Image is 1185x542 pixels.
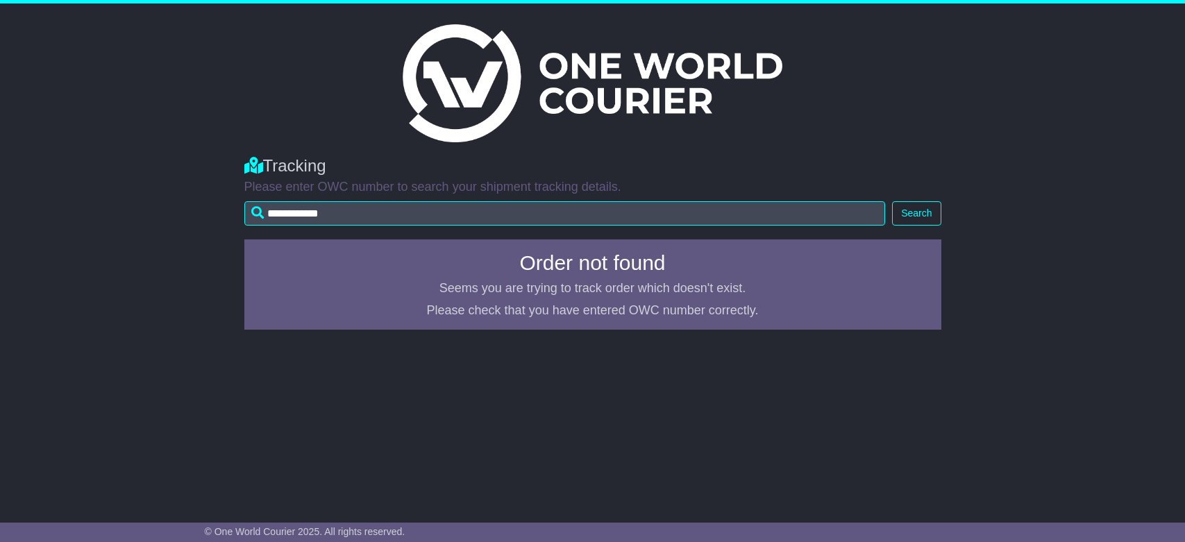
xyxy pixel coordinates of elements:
p: Please enter OWC number to search your shipment tracking details. [244,180,941,195]
img: Light [403,24,782,142]
button: Search [892,201,941,226]
span: © One World Courier 2025. All rights reserved. [205,526,405,537]
p: Seems you are trying to track order which doesn't exist. [253,281,933,296]
p: Please check that you have entered OWC number correctly. [253,303,933,319]
div: Tracking [244,156,941,176]
h4: Order not found [253,251,933,274]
